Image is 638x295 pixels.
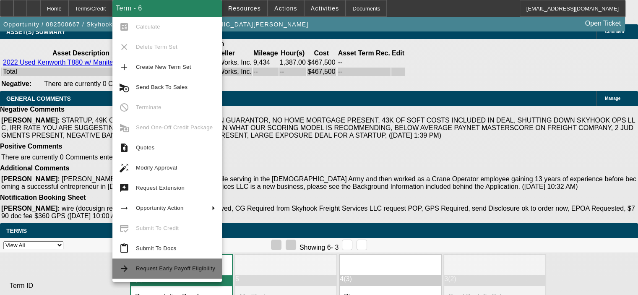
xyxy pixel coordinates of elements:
span: Request Extension [136,185,185,191]
span: [PERSON_NAME] learned how to operate Cranes while serving in the [DEMOGRAPHIC_DATA] Army and then... [1,175,636,190]
span: Showing 6- 3 [299,244,339,251]
span: There are currently 0 Comments entered on this opportunity [1,154,179,161]
mat-icon: content_paste [119,243,129,253]
p: Term ID [10,282,120,290]
b: [PERSON_NAME]: [1,175,60,183]
td: -- [338,68,391,76]
b: Negative: [1,80,31,87]
button: Activities [305,0,346,16]
th: Edit [391,49,405,57]
td: 9,434 [253,58,279,67]
p: 5 [235,275,332,283]
b: [PERSON_NAME]: [1,205,60,212]
span: There are currently 0 Comments entered on this opportunity [44,80,222,87]
span: Create New Term Set [136,64,191,70]
mat-icon: arrow_right_alt [119,203,129,213]
td: -- [253,68,279,76]
td: CraneWorks, Inc. [200,68,252,76]
td: -- [338,58,391,67]
p: 4(3) [340,275,437,283]
mat-icon: cancel_schedule_send [119,82,129,92]
mat-icon: try [119,183,129,193]
a: 2022 Used Kenworth T880 w/ Manitex TC50155SHL [3,59,159,66]
b: Asset Term Rec. [338,50,390,57]
b: Hour(s) [281,50,305,57]
b: Asset Description [52,50,109,57]
span: Opportunity Action [136,205,184,211]
span: Manage [605,96,620,101]
button: Resources [222,0,267,16]
span: Request Early Payoff Eligibility [136,265,215,272]
div: Total [3,68,159,76]
a: Open Ticket [582,16,624,31]
span: Send Back To Sales [136,84,187,90]
span: Submit To Docs [136,245,176,251]
td: 1,387.00 [279,58,306,67]
span: Activities [311,5,339,12]
td: -- [279,68,306,76]
span: STARTUP, 49K OF REVOLVING DEBT PRESENT ON GUARANTOR, NO HOME MORTGAGE PRESENT, 43K OF SOFT COSTS ... [1,117,635,139]
span: Comment [605,29,624,34]
b: [PERSON_NAME]: [1,117,60,124]
td: CraneWorks, Inc. [200,58,252,67]
th: Asset Term Recommendation [338,49,391,57]
p: 3(2) [444,275,541,283]
span: wire (docusign requested) ACH Required, EBO approved, CG Required from Skyhook Freight Services L... [1,205,635,219]
button: Actions [268,0,304,16]
mat-icon: add [119,62,129,72]
span: Opportunity / 082500667 / Skyhook Crane Services LLC / [GEOGRAPHIC_DATA][PERSON_NAME] [3,21,308,28]
span: GENERAL COMMENTS [6,95,71,102]
b: Mileage [253,50,278,57]
span: Modify Approval [136,164,177,171]
span: Resources [228,5,261,12]
mat-icon: auto_fix_high [119,163,129,173]
mat-icon: arrow_forward [119,264,129,274]
td: $467,500 [307,68,336,76]
span: Actions [274,5,297,12]
mat-icon: request_quote [119,143,129,153]
span: Quotes [136,144,154,151]
b: Seller [216,50,235,57]
b: Cost [314,50,329,57]
td: $467,500 [307,58,336,67]
span: Terms [6,227,27,234]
